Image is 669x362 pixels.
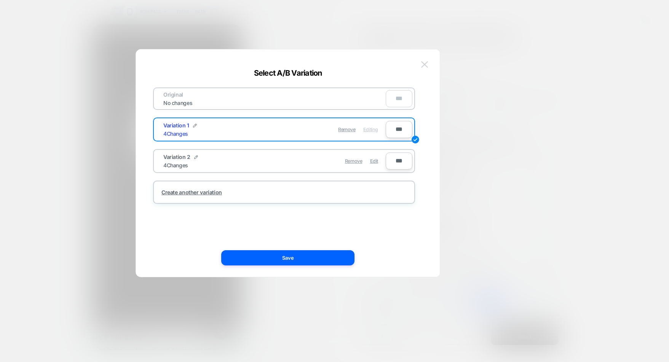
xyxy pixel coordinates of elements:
[136,68,440,78] div: Select A/B Variation
[412,136,419,143] img: edit
[363,127,378,132] span: Editing
[117,294,143,318] iframe: Gorgias live chat messenger
[421,61,428,68] img: close
[338,127,356,132] span: Remove
[370,158,378,164] span: Edit
[345,158,362,164] span: Remove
